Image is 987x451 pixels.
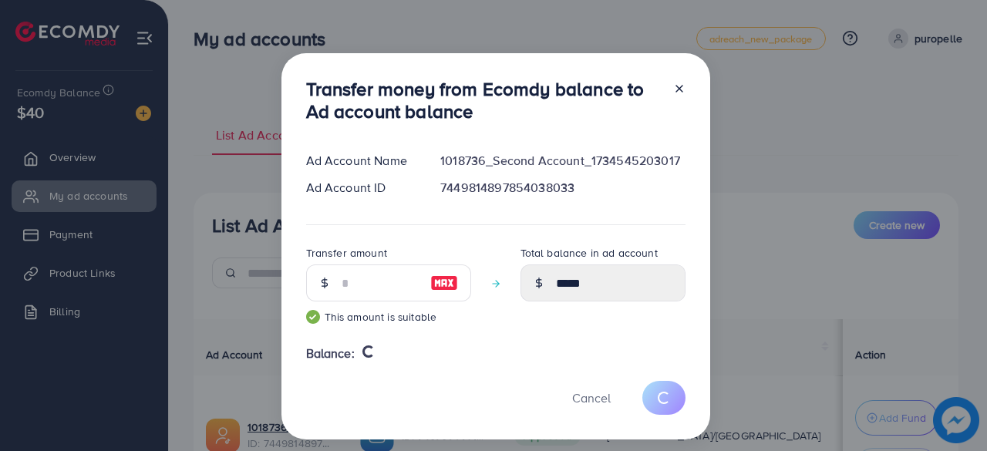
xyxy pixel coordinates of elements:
[572,389,611,406] span: Cancel
[306,309,471,325] small: This amount is suitable
[428,179,697,197] div: 7449814897854038033
[430,274,458,292] img: image
[294,152,429,170] div: Ad Account Name
[306,345,355,362] span: Balance:
[306,245,387,261] label: Transfer amount
[428,152,697,170] div: 1018736_Second Account_1734545203017
[294,179,429,197] div: Ad Account ID
[306,78,661,123] h3: Transfer money from Ecomdy balance to Ad account balance
[306,310,320,324] img: guide
[520,245,658,261] label: Total balance in ad account
[553,381,630,414] button: Cancel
